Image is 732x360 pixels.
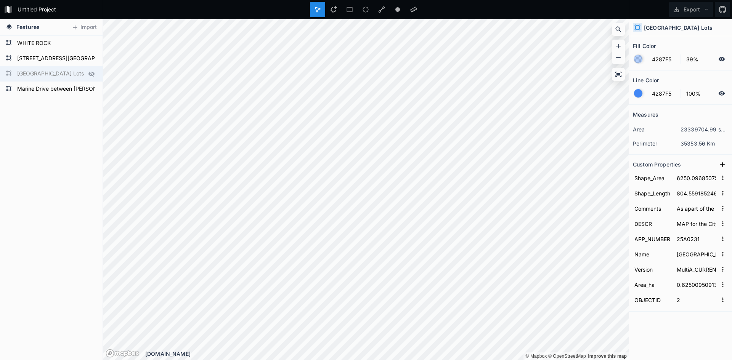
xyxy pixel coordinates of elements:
input: Name [633,248,671,260]
dt: perimeter [633,139,681,147]
dd: 23339704.99 sq. km [681,125,728,133]
h2: Line Color [633,74,659,86]
a: Mapbox [525,354,547,359]
button: Export [669,2,713,17]
div: [DOMAIN_NAME] [145,350,629,358]
h2: Measures [633,109,658,120]
h2: Custom Properties [633,158,681,170]
input: Empty [675,248,718,260]
h4: [GEOGRAPHIC_DATA] Lots [644,24,713,32]
input: Empty [675,233,718,245]
input: Name [633,218,671,229]
input: Name [633,187,671,199]
input: Empty [675,279,718,290]
dd: 35353.56 Km [681,139,728,147]
input: Name [633,233,671,245]
input: Empty [675,187,718,199]
input: Name [633,294,671,306]
a: Map feedback [588,354,627,359]
input: Empty [675,203,718,214]
h2: Fill Color [633,40,656,52]
input: Empty [675,264,718,275]
input: Empty [675,294,718,306]
a: OpenStreetMap [548,354,586,359]
input: Empty [675,172,718,184]
input: Name [633,172,671,184]
span: Features [16,23,40,31]
input: Empty [675,218,718,229]
button: Import [68,21,101,34]
dt: area [633,125,681,133]
input: Name [633,203,671,214]
input: Name [633,264,671,275]
input: Name [633,279,671,290]
a: Mapbox logo [106,349,139,358]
